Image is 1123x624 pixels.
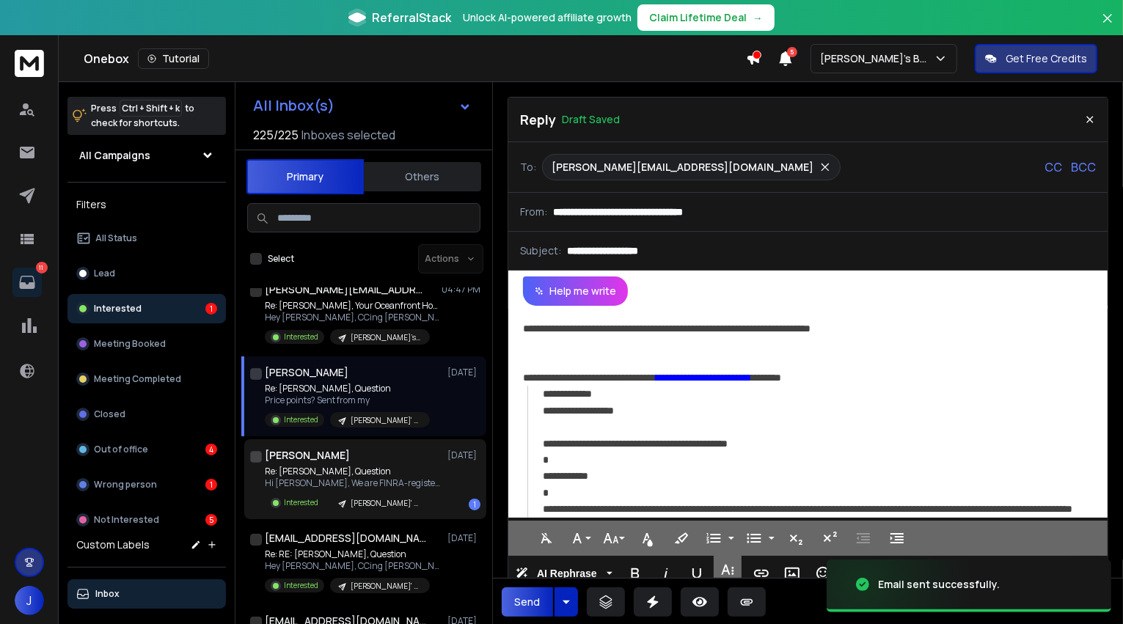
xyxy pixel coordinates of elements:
p: 04:47 PM [442,284,480,296]
p: Get Free Credits [1006,51,1087,66]
div: Email sent successfully. [878,577,1000,592]
p: Unlock AI-powered affiliate growth [463,10,632,25]
p: Closed [94,408,125,420]
p: [PERSON_NAME]' Bay - Main Campaign (Partner and Managing Director - Venture Capital & Private Equ... [351,498,421,509]
button: Primary [246,159,364,194]
button: Meeting Booked [67,329,226,359]
p: Out of office [94,444,148,455]
p: Draft Saved [562,112,620,127]
h1: [PERSON_NAME] [265,365,348,380]
button: Help me write [523,276,628,306]
span: ReferralStack [372,9,451,26]
p: Reply [520,109,556,130]
p: Inbox [95,588,120,600]
p: Meeting Booked [94,338,166,350]
p: Interested [284,414,318,425]
p: Price points? Sent from my [265,394,430,406]
button: Meeting Completed [67,364,226,394]
p: Re: RE: [PERSON_NAME], Question [265,548,441,560]
button: All Campaigns [67,141,226,170]
p: [DATE] [447,532,480,544]
button: AI Rephrase [513,559,615,588]
button: Close banner [1098,9,1117,44]
button: Increase Indent (Ctrl+]) [883,524,911,553]
p: Lead [94,268,115,279]
p: Subject: [520,243,561,258]
button: Out of office4 [67,435,226,464]
div: 5 [205,514,217,526]
p: Hi [PERSON_NAME], We are FINRA-registered [265,477,441,489]
p: To: [520,160,536,175]
span: 5 [787,47,797,57]
p: Re: [PERSON_NAME], Your Oceanfront Home [265,300,441,312]
p: [PERSON_NAME]' Bay - Main Campaign (Partner and Managing Director - Venture Capital & Private Equ... [351,415,421,426]
div: 1 [205,479,217,491]
button: Closed [67,400,226,429]
label: Select [268,253,294,265]
button: Interested1 [67,294,226,323]
h1: [PERSON_NAME][EMAIL_ADDRESS][DOMAIN_NAME] [265,282,426,297]
p: 11 [36,262,48,274]
h1: [EMAIL_ADDRESS][DOMAIN_NAME] [265,531,426,546]
p: [PERSON_NAME][EMAIL_ADDRESS][DOMAIN_NAME] [552,160,813,175]
button: Subscript [782,524,810,553]
p: [DATE] [447,449,480,461]
h3: Filters [67,194,226,215]
button: J [15,586,44,615]
button: All Inbox(s) [241,91,483,120]
p: Interested [284,497,318,508]
p: Interested [94,303,142,315]
button: Claim Lifetime Deal→ [637,4,775,31]
p: Wrong person [94,479,157,491]
button: Decrease Indent (Ctrl+[) [849,524,877,553]
p: Meeting Completed [94,373,181,385]
p: Press to check for shortcuts. [91,101,194,131]
div: 1 [205,303,217,315]
h1: [PERSON_NAME] [265,448,350,463]
p: Interested [284,580,318,591]
button: Lead [67,259,226,288]
p: [PERSON_NAME]'s Bay [820,51,934,66]
p: [PERSON_NAME]'s Bay - Main Campaign (CEO - US 100+ Employees) [351,332,421,343]
button: Not Interested5 [67,505,226,535]
p: [PERSON_NAME]' Bay - Main Campaign (Partner and Managing Director - Venture Capital & Private Equ... [351,581,421,592]
p: Hey [PERSON_NAME], CCing [PERSON_NAME] [265,560,441,572]
p: From: [520,205,547,219]
span: 225 / 225 [253,126,299,144]
p: Re: [PERSON_NAME], Question [265,383,430,394]
p: CC [1045,158,1062,176]
button: Tutorial [138,48,209,69]
a: 11 [12,268,42,297]
p: Interested [284,331,318,342]
p: [DATE] [447,367,480,378]
button: Get Free Credits [975,44,1097,73]
button: Superscript [816,524,844,553]
p: Re: [PERSON_NAME], Question [265,466,441,477]
h1: All Inbox(s) [253,98,334,113]
div: 4 [205,444,217,455]
p: Not Interested [94,514,159,526]
span: → [753,10,763,25]
button: All Status [67,224,226,253]
button: Send [502,587,553,617]
button: Wrong person1 [67,470,226,499]
p: Hey [PERSON_NAME], CCing [PERSON_NAME] [265,312,441,323]
h1: All Campaigns [79,148,150,163]
h3: Inboxes selected [301,126,395,144]
p: BCC [1071,158,1096,176]
div: 1 [469,499,480,510]
div: Onebox [84,48,746,69]
p: All Status [95,232,137,244]
button: Others [364,161,481,193]
h3: Custom Labels [76,537,150,552]
span: Ctrl + Shift + k [120,100,182,117]
span: AI Rephrase [534,568,600,580]
button: Inbox [67,579,226,609]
